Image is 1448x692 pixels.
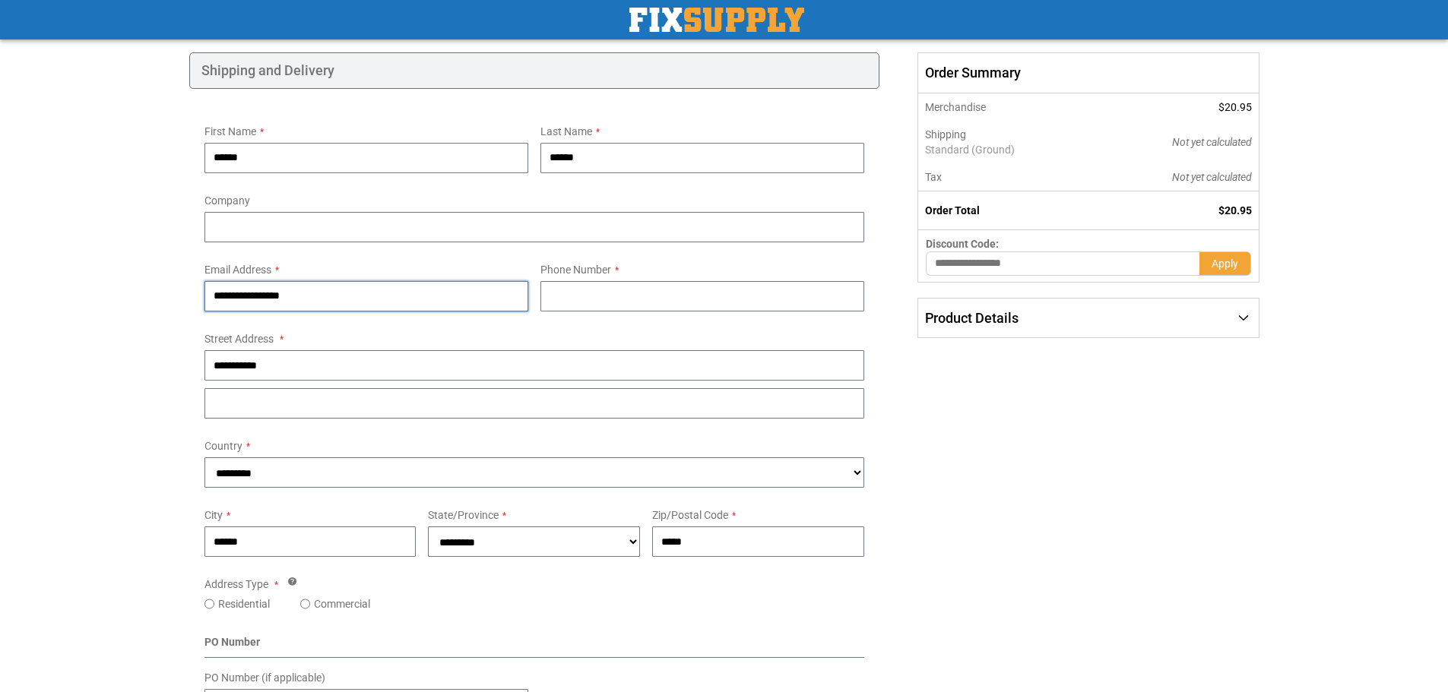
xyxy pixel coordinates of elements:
[918,93,1097,121] th: Merchandise
[1199,251,1251,276] button: Apply
[917,52,1259,93] span: Order Summary
[189,52,880,89] div: Shipping and Delivery
[925,310,1019,326] span: Product Details
[1172,136,1252,148] span: Not yet calculated
[925,142,1089,157] span: Standard (Ground)
[428,509,499,521] span: State/Province
[218,596,270,611] label: Residential
[204,509,223,521] span: City
[925,204,980,216] strong: Order Total
[918,163,1097,191] th: Tax
[629,8,804,32] a: store logo
[204,671,325,684] span: PO Number (if applicable)
[204,634,865,658] div: PO Number
[1218,204,1252,216] span: $20.95
[629,8,804,32] img: Fix Industrial Supply
[204,125,256,137] span: First Name
[652,509,728,521] span: Zip/Postal Code
[204,194,250,207] span: Company
[926,238,999,250] span: Discount Code:
[314,596,370,611] label: Commercial
[540,264,611,276] span: Phone Number
[204,264,271,276] span: Email Address
[204,333,274,345] span: Street Address
[540,125,592,137] span: Last Name
[925,128,966,141] span: Shipping
[1172,171,1252,183] span: Not yet calculated
[1212,258,1238,270] span: Apply
[204,440,242,452] span: Country
[204,578,268,590] span: Address Type
[1218,101,1252,113] span: $20.95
